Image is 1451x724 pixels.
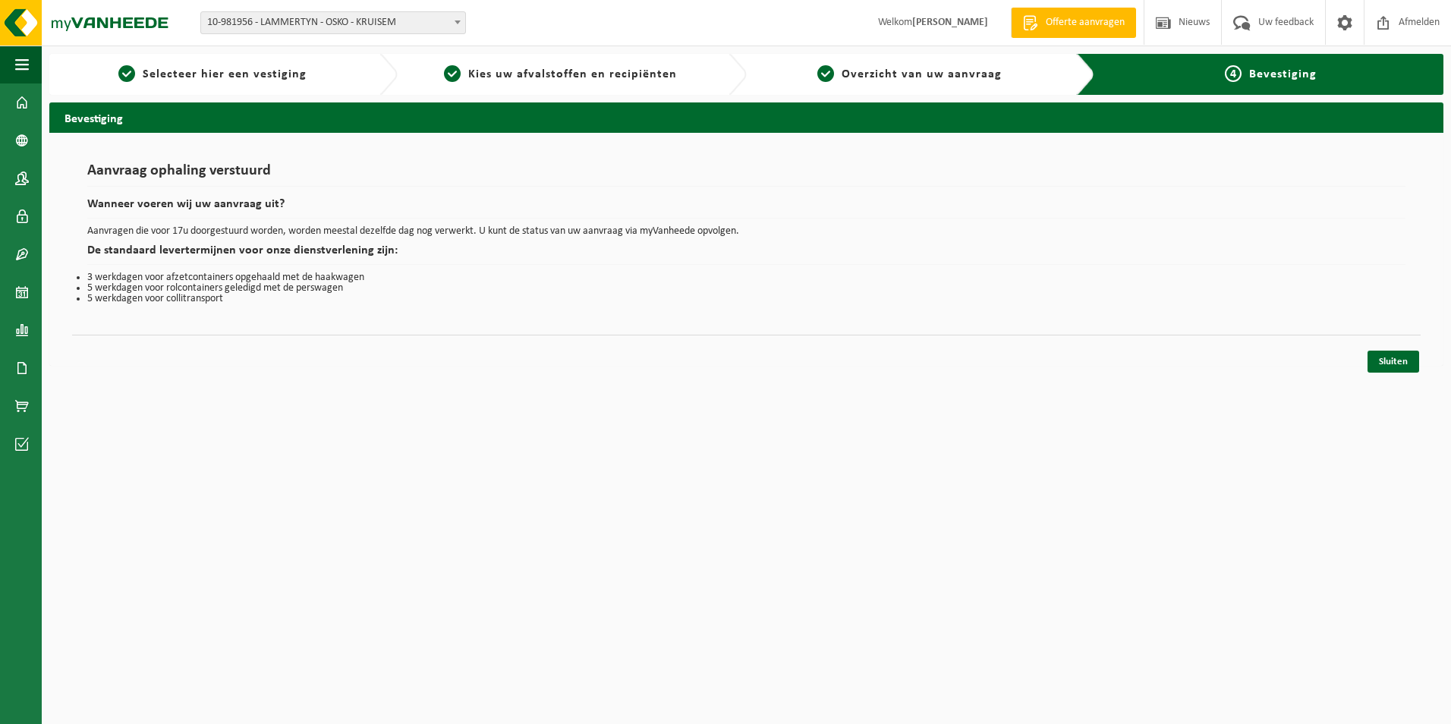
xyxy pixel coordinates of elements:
strong: [PERSON_NAME] [912,17,988,28]
h2: Wanneer voeren wij uw aanvraag uit? [87,198,1405,219]
span: 3 [817,65,834,82]
a: 1Selecteer hier een vestiging [57,65,367,83]
a: 3Overzicht van uw aanvraag [754,65,1065,83]
span: Selecteer hier een vestiging [143,68,307,80]
a: 2Kies uw afvalstoffen en recipiënten [405,65,716,83]
span: 4 [1225,65,1242,82]
span: Offerte aanvragen [1042,15,1128,30]
span: 2 [444,65,461,82]
span: Overzicht van uw aanvraag [842,68,1002,80]
li: 3 werkdagen voor afzetcontainers opgehaald met de haakwagen [87,272,1405,283]
p: Aanvragen die voor 17u doorgestuurd worden, worden meestal dezelfde dag nog verwerkt. U kunt de s... [87,226,1405,237]
h2: Bevestiging [49,102,1443,132]
li: 5 werkdagen voor rolcontainers geledigd met de perswagen [87,283,1405,294]
li: 5 werkdagen voor collitransport [87,294,1405,304]
h2: De standaard levertermijnen voor onze dienstverlening zijn: [87,244,1405,265]
a: Sluiten [1368,351,1419,373]
span: 10-981956 - LAMMERTYN - OSKO - KRUISEM [200,11,466,34]
a: Offerte aanvragen [1011,8,1136,38]
span: Kies uw afvalstoffen en recipiënten [468,68,677,80]
h1: Aanvraag ophaling verstuurd [87,163,1405,187]
span: 10-981956 - LAMMERTYN - OSKO - KRUISEM [201,12,465,33]
span: Bevestiging [1249,68,1317,80]
span: 1 [118,65,135,82]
